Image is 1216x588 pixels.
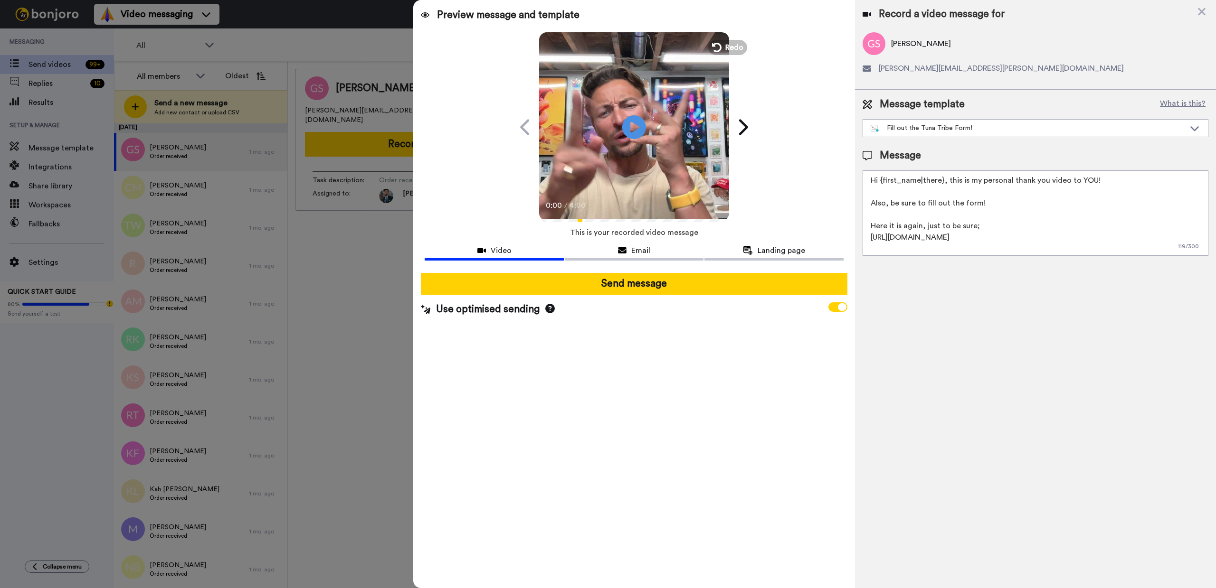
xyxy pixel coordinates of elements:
[880,97,965,112] span: Message template
[564,200,568,211] span: /
[880,149,921,163] span: Message
[758,245,805,256] span: Landing page
[436,302,540,317] span: Use optimised sending
[570,222,698,243] span: This is your recorded video message
[631,245,650,256] span: Email
[491,245,512,256] span: Video
[879,63,1124,74] span: [PERSON_NAME][EMAIL_ADDRESS][PERSON_NAME][DOMAIN_NAME]
[421,273,847,295] button: Send message
[863,170,1208,256] textarea: Hi {first_name|there}, this is my personal thank you video to YOU! Also, be sure to fill out the ...
[546,200,562,211] span: 0:00
[1157,97,1208,112] button: What is this?
[871,123,1185,133] div: Fill out the Tuna Tribe Form!
[570,200,586,211] span: 4:00
[871,125,880,132] img: nextgen-template.svg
